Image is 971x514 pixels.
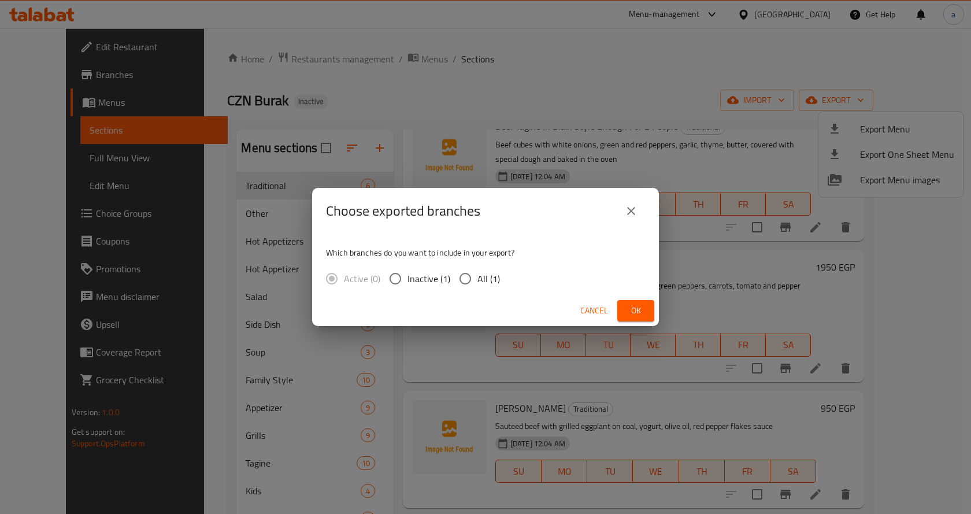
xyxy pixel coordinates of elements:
button: Ok [617,300,654,321]
span: Ok [627,304,645,318]
h2: Choose exported branches [326,202,480,220]
span: Active (0) [344,272,380,286]
button: Cancel [576,300,613,321]
span: All (1) [477,272,500,286]
button: close [617,197,645,225]
span: Inactive (1) [407,272,450,286]
p: Which branches do you want to include in your export? [326,247,645,258]
span: Cancel [580,304,608,318]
